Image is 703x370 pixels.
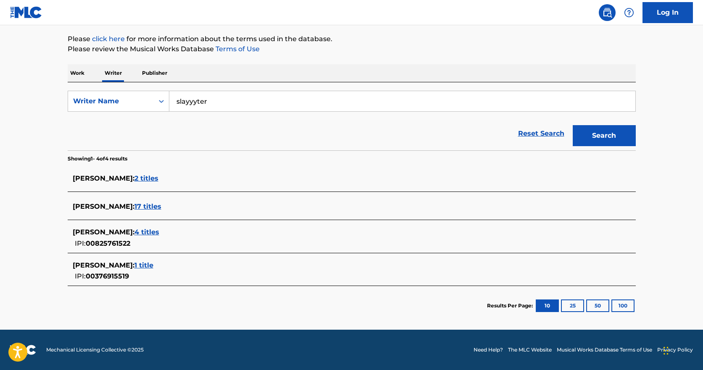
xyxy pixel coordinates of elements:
img: help [624,8,634,18]
p: Results Per Page: [487,302,535,310]
a: The MLC Website [508,346,552,354]
span: [PERSON_NAME] : [73,202,134,210]
p: Work [68,64,87,82]
p: Writer [102,64,124,82]
a: Musical Works Database Terms of Use [557,346,652,354]
span: [PERSON_NAME] : [73,261,134,269]
span: 00376915519 [86,272,129,280]
span: Mechanical Licensing Collective © 2025 [46,346,144,354]
button: Search [573,125,636,146]
span: [PERSON_NAME] : [73,228,134,236]
span: 17 titles [134,202,161,210]
a: Reset Search [514,124,569,143]
p: Showing 1 - 4 of 4 results [68,155,127,163]
button: 50 [586,299,609,312]
a: click here [92,35,125,43]
a: Privacy Policy [657,346,693,354]
button: 100 [611,299,635,312]
span: [PERSON_NAME] : [73,174,134,182]
a: Public Search [599,4,616,21]
a: Terms of Use [214,45,260,53]
img: search [602,8,612,18]
form: Search Form [68,91,636,150]
img: MLC Logo [10,6,42,18]
button: 10 [536,299,559,312]
span: IPI: [75,239,86,247]
img: logo [10,345,36,355]
span: 4 titles [134,228,159,236]
a: Need Help? [474,346,503,354]
div: Drag [664,338,669,363]
p: Publisher [140,64,170,82]
p: Please for more information about the terms used in the database. [68,34,636,44]
button: 25 [561,299,584,312]
div: Writer Name [73,96,149,106]
iframe: Chat Widget [661,330,703,370]
p: Please review the Musical Works Database [68,44,636,54]
a: Log In [642,2,693,23]
span: 1 title [134,261,153,269]
span: 00825761522 [86,239,130,247]
span: IPI: [75,272,86,280]
div: Help [621,4,637,21]
span: 2 titles [134,174,158,182]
